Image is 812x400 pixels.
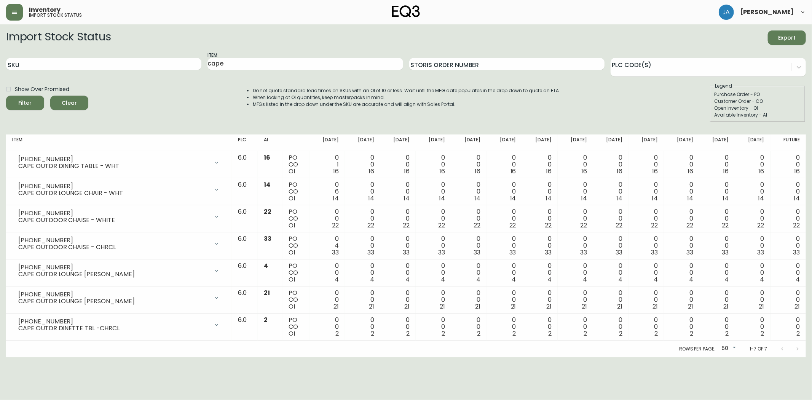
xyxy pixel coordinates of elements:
div: [PHONE_NUMBER]CAPE OUTDOOR CHAISE - CHRCL [12,235,226,252]
div: 0 0 [635,317,658,337]
div: 0 0 [705,208,729,229]
span: 14 [616,194,622,203]
div: [PHONE_NUMBER]CAPE OUTDR LOUNGE [PERSON_NAME] [12,262,226,279]
span: 22 [474,221,481,230]
span: 14 [264,180,270,189]
div: [PHONE_NUMBER] [18,183,209,190]
div: 0 0 [599,317,622,337]
div: 0 0 [386,290,410,310]
span: 16 [439,167,445,176]
div: 0 0 [705,262,729,283]
span: 16 [723,167,729,176]
span: Show Over Promised [15,85,69,93]
td: 6.0 [232,205,258,232]
span: 22 [264,207,271,216]
div: 0 0 [670,181,693,202]
div: 0 0 [705,154,729,175]
div: 0 0 [635,262,658,283]
span: 4 [689,275,693,284]
div: CAPE OUTDOOR CHAISE - WHITE [18,217,209,224]
span: 21 [582,302,587,311]
div: 0 0 [564,262,587,283]
span: 16 [264,153,270,162]
div: 0 0 [422,235,445,256]
span: 22 [616,221,622,230]
span: 2 [584,329,587,338]
span: 16 [546,167,552,176]
span: 2 [477,329,481,338]
span: 14 [333,194,339,203]
td: 6.0 [232,151,258,178]
div: 0 0 [564,181,587,202]
div: 0 0 [457,262,480,283]
div: 0 0 [564,208,587,229]
div: 0 0 [599,290,622,310]
span: 22 [686,221,693,230]
span: 14 [581,194,587,203]
span: 22 [651,221,658,230]
div: Purchase Order - PO [714,91,801,98]
span: 33 [580,248,587,257]
li: MFGs listed in the drop down under the SKU are accurate and will align with Sales Portal. [253,101,560,108]
div: 0 6 [316,181,339,202]
span: 16 [404,167,410,176]
div: 0 0 [422,181,445,202]
span: 2 [619,329,622,338]
div: 0 0 [351,181,374,202]
div: 0 0 [422,317,445,337]
div: CAPE OUTDR LOUNGE [PERSON_NAME] [18,298,209,305]
span: 21 [440,302,445,311]
span: 4 [583,275,587,284]
span: 16 [617,167,622,176]
span: 33 [545,248,552,257]
div: 0 0 [635,208,658,229]
img: logo [392,5,420,18]
div: 0 0 [741,262,764,283]
div: 0 0 [705,317,729,337]
div: 0 0 [528,154,552,175]
div: 0 0 [777,208,800,229]
div: [PHONE_NUMBER] [18,264,209,271]
div: 0 0 [386,154,410,175]
span: 21 [333,302,339,311]
h5: import stock status [29,13,82,18]
div: 0 0 [741,235,764,256]
span: OI [289,221,295,230]
div: 0 0 [599,181,622,202]
div: 0 0 [386,235,410,256]
div: 0 0 [493,235,516,256]
span: 33 [651,248,658,257]
span: 21 [475,302,481,311]
div: 0 0 [528,208,552,229]
div: 0 0 [599,208,622,229]
div: 0 0 [777,154,800,175]
span: 4 [512,275,516,284]
th: [DATE] [309,134,345,151]
button: Clear [50,96,88,110]
span: 16 [510,167,516,176]
div: Customer Order - CO [714,98,801,105]
span: 22 [332,221,339,230]
span: 2 [406,329,410,338]
div: 0 0 [351,317,374,337]
div: 0 0 [741,154,764,175]
div: 0 0 [599,262,622,283]
span: 21 [688,302,693,311]
div: 0 0 [599,154,622,175]
span: 22 [509,221,516,230]
div: CAPE OUTDR LOUNGE CHAIR - WHT [18,190,209,197]
td: 6.0 [232,232,258,259]
div: 0 0 [422,208,445,229]
span: 14 [368,194,374,203]
img: d1ca78ab645e7ec2b97bf96b64b56350 [719,5,734,20]
span: 2 [796,329,800,338]
div: 0 0 [528,181,552,202]
th: [DATE] [522,134,558,151]
span: 21 [546,302,552,311]
div: [PHONE_NUMBER]CAPE OUTDOOR CHAISE - WHITE [12,208,226,225]
div: 0 0 [457,154,480,175]
span: 33 [367,248,374,257]
span: 33 [264,234,271,243]
div: 0 0 [777,262,800,283]
div: 0 0 [351,290,374,310]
